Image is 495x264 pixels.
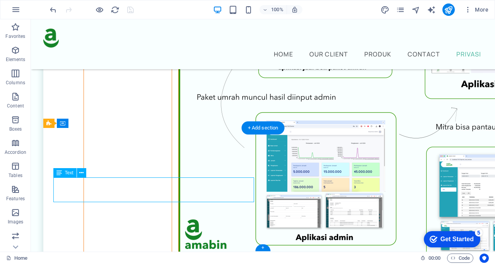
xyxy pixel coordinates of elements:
div: Get Started 5 items remaining, 0% complete [6,4,63,20]
button: design [381,5,390,14]
button: Click here to leave preview mode and continue editing [95,5,104,14]
p: Columns [6,80,25,86]
i: Pages (Ctrl+Alt+S) [396,5,405,14]
span: 00 00 [428,254,440,263]
i: Reload page [111,5,119,14]
button: 100% [259,5,287,14]
button: text_generator [427,5,436,14]
p: Images [8,219,24,225]
p: Slider [10,242,22,248]
span: : [434,255,435,261]
i: Navigator [411,5,420,14]
h6: Session time [420,254,441,263]
button: Usercentrics [480,254,489,263]
p: Elements [6,56,26,63]
i: Publish [444,5,453,14]
a: Click to cancel selection. Double-click to open Pages [6,254,27,263]
i: Design (Ctrl+Alt+Y) [381,5,389,14]
button: pages [396,5,405,14]
p: Accordion [5,149,26,155]
i: Undo: Edit headline (Ctrl+Z) [49,5,58,14]
div: 5 [57,2,65,9]
button: publish [442,3,455,16]
div: Get Started [23,9,56,15]
span: Text [65,170,73,175]
span: More [464,6,488,14]
div: + [255,244,270,251]
i: On resize automatically adjust zoom level to fit chosen device. [291,6,298,13]
div: + Add section [242,121,285,135]
span: Code [451,254,470,263]
button: undo [48,5,58,14]
p: Favorites [5,33,25,39]
p: Features [6,196,25,202]
h6: 100% [271,5,283,14]
p: Tables [9,172,22,179]
button: reload [110,5,119,14]
p: Boxes [9,126,22,132]
i: AI Writer [427,5,436,14]
button: More [461,3,492,16]
button: navigator [411,5,421,14]
button: Code [447,254,473,263]
p: Content [7,103,24,109]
